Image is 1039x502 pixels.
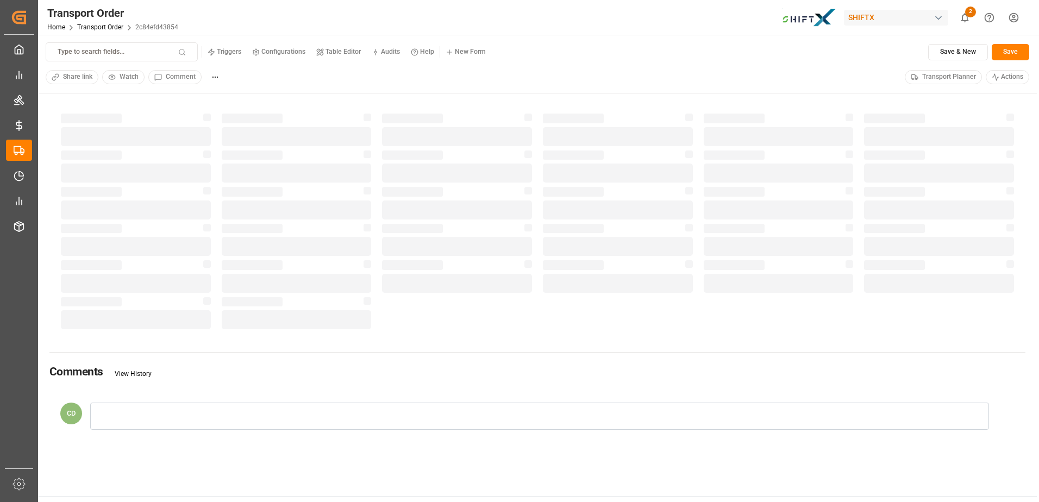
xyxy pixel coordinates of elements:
div: SHIFTX [844,10,948,26]
img: Bildschirmfoto%202024-11-13%20um%2009.31.44.png_1731487080.png [782,8,836,27]
button: Save [992,44,1029,60]
h3: Comments [49,364,103,379]
small: New Form [455,48,486,55]
button: Save & New [928,44,988,60]
span: CD [67,409,76,417]
button: Actions [986,70,1030,84]
a: Home [47,23,65,31]
button: show 2 new notifications [953,5,977,30]
p: Type to search fields... [58,47,124,57]
button: Share link [46,70,98,84]
button: Help Center [977,5,1002,30]
small: Help [420,48,434,55]
button: Watch [102,70,145,84]
button: Triggers [202,44,247,60]
small: Table Editor [326,48,361,55]
span: Watch [120,72,139,82]
button: Comment [148,70,202,84]
span: Comment [166,72,196,82]
button: Table Editor [311,44,366,60]
small: Configurations [261,48,305,55]
button: Configurations [247,44,311,60]
button: Audits [366,44,405,60]
button: Type to search fields... [46,42,198,61]
button: SHIFTX [844,7,953,28]
span: Transport Planner [922,72,976,82]
small: Triggers [217,48,241,55]
small: Audits [381,48,400,55]
a: Transport Order [77,23,123,31]
button: New Form [440,44,491,60]
button: Help [405,44,440,60]
button: Transport Planner [905,70,982,84]
a: View History [115,370,152,378]
span: Share link [63,72,92,82]
span: 2 [965,7,976,17]
div: Transport Order [47,5,178,21]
